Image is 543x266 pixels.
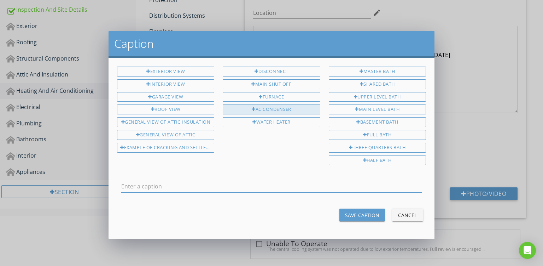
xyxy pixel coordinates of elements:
[117,130,214,140] div: General View Of Attic
[223,67,320,77] div: Disconnect
[519,242,536,259] div: Open Intercom Messenger
[121,181,422,192] input: Enter a caption
[329,67,426,77] div: Master Bath
[223,104,320,114] div: AC Condenser
[117,104,214,114] div: Roof View
[114,36,429,51] h2: Caption
[223,117,320,127] div: Water Heater
[223,79,320,89] div: Main Shut Off
[117,117,214,127] div: General View Of Attic Insulation
[117,92,214,102] div: Garage View
[223,92,320,102] div: Furnace
[398,211,418,219] div: Cancel
[339,209,385,221] button: Save Caption
[329,130,426,140] div: Full Bath
[329,155,426,165] div: Half Bath
[329,117,426,127] div: Basement Bath
[329,79,426,89] div: Shared Bath
[117,79,214,89] div: Interior View
[345,211,379,219] div: Save Caption
[329,104,426,114] div: Main Level Bath
[117,67,214,77] div: Exterior View
[117,143,214,153] div: Example Of Cracking And Settlement
[392,209,423,221] button: Cancel
[329,143,426,153] div: Three Quarters Bath
[329,92,426,102] div: Upper Level Bath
